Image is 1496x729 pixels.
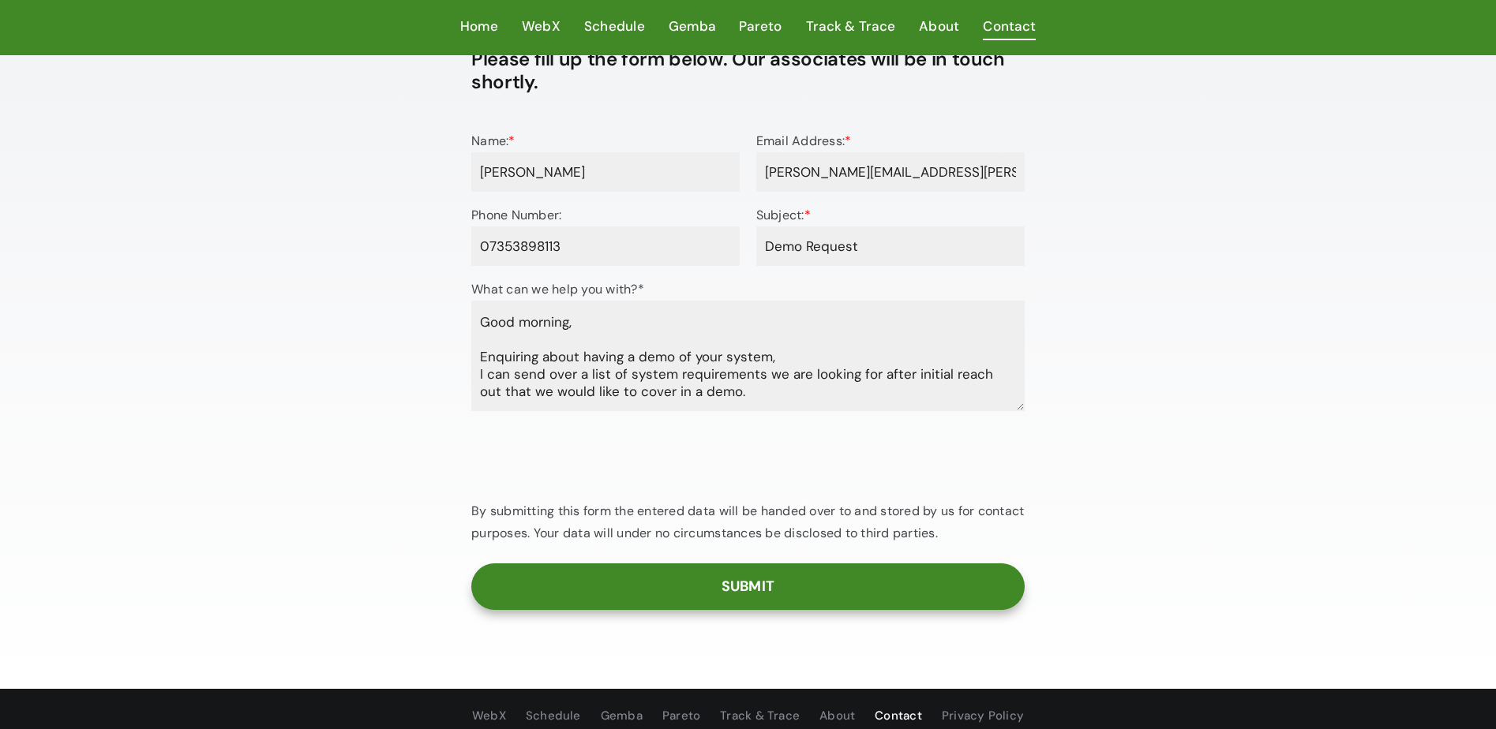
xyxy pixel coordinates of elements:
[720,705,800,728] a: Track & Trace
[806,15,895,39] a: Track & Trace
[471,281,1025,363] label: What can we help you with?*
[472,706,506,727] span: WebX
[942,706,1024,727] span: Privacy Policy
[875,706,922,727] span: Contact
[806,15,895,38] span: Track & Trace
[471,48,1025,94] h3: Please fill up the form below. Our associates will be in touch shortly.
[471,129,1025,611] form: Contact form
[819,705,855,728] a: About
[584,15,645,39] a: Schedule
[669,15,715,39] a: Gemba
[471,301,1025,411] textarea: What can we help you with?*
[471,152,740,192] input: Name:*
[875,705,922,728] a: Contact
[819,706,855,727] span: About
[471,133,740,179] label: Name:
[919,15,959,38] span: About
[471,500,1025,544] p: By submitting this form the entered data will be handed over to and stored by us for contact purp...
[601,706,643,727] span: Gemba
[662,705,700,728] a: Pareto
[584,15,645,38] span: Schedule
[471,226,740,266] input: Phone Number:
[756,133,1025,179] label: Email Address:
[756,152,1025,192] input: Email Address:*
[739,15,782,39] a: Pareto
[662,706,700,727] span: Pareto
[471,427,711,488] iframe: reCAPTCHA
[526,705,581,728] a: Schedule
[472,705,506,728] a: WebX
[522,15,561,39] a: WebX
[669,15,715,38] span: Gemba
[526,706,581,727] span: Schedule
[720,706,800,727] span: Track & Trace
[983,15,1036,39] a: Contact
[471,207,740,253] label: Phone Number:
[460,15,498,39] a: Home
[471,563,1025,610] input: Submit
[274,705,1221,728] nav: Footer Navigation
[919,15,959,39] a: About
[522,15,561,38] span: WebX
[756,226,1025,266] input: Subject:*
[460,15,498,38] span: Home
[601,705,643,728] a: Gemba
[942,705,1024,728] a: Privacy Policy
[739,15,782,38] span: Pareto
[756,207,1025,253] label: Subject:
[983,15,1036,38] span: Contact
